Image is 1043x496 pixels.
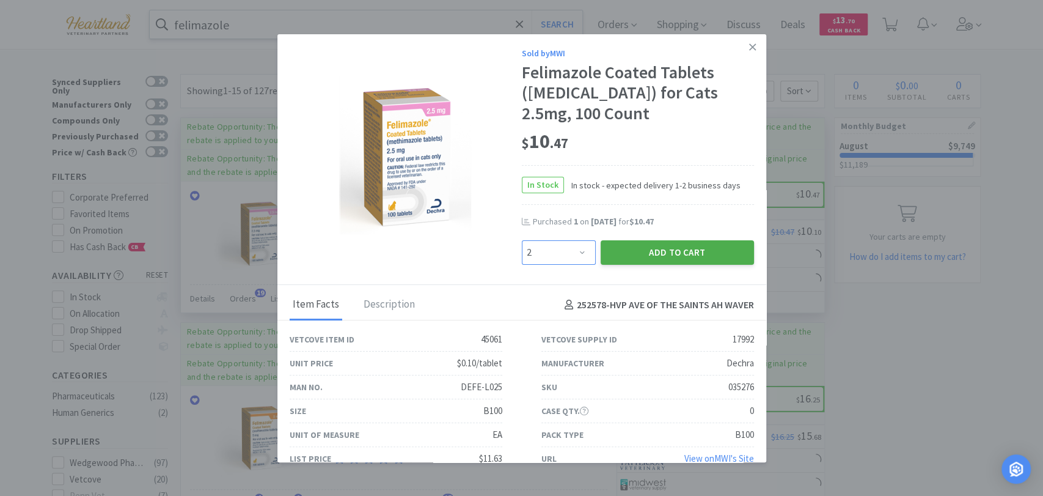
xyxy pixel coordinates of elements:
[522,46,754,60] div: Sold by MWI
[481,332,502,347] div: 45061
[541,404,588,418] div: Case Qty.
[601,240,754,265] button: Add to Cart
[290,404,306,418] div: Size
[522,129,568,154] span: 10
[522,177,563,193] span: In Stock
[290,452,331,465] div: List Price
[735,428,754,442] div: B100
[541,452,557,465] div: URL
[541,357,604,370] div: Manufacturer
[550,135,568,152] span: . 47
[629,216,654,227] span: $10.47
[733,332,754,347] div: 17992
[522,62,754,124] div: Felimazole Coated Tablets ([MEDICAL_DATA]) for Cats 2.5mg, 100 Count
[290,428,359,442] div: Unit of Measure
[360,290,418,320] div: Description
[479,451,502,466] div: $11.63
[750,404,754,418] div: 0
[492,428,502,442] div: EA
[541,333,617,346] div: Vetcove Supply ID
[533,216,754,228] div: Purchased on for
[684,453,754,464] a: View onMWI's Site
[564,179,741,192] span: In stock - expected delivery 1-2 business days
[560,297,754,313] h4: 252578 - HVP AVE OF THE SAINTS AH WAVER
[290,357,333,370] div: Unit Price
[522,135,529,152] span: $
[726,356,754,371] div: Dechra
[290,380,323,394] div: Man No.
[591,216,617,227] span: [DATE]
[541,428,584,442] div: Pack Type
[574,216,578,227] span: 1
[541,380,557,394] div: SKU
[461,380,502,394] div: DEFE-L025
[339,76,472,235] img: 3697147cad2246baae91e54f874fe4e9_17992.png
[483,404,502,418] div: B100
[1001,454,1031,484] div: Open Intercom Messenger
[290,333,354,346] div: Vetcove Item ID
[728,380,754,394] div: 035276
[290,290,342,320] div: Item Facts
[457,356,502,371] div: $0.10/tablet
